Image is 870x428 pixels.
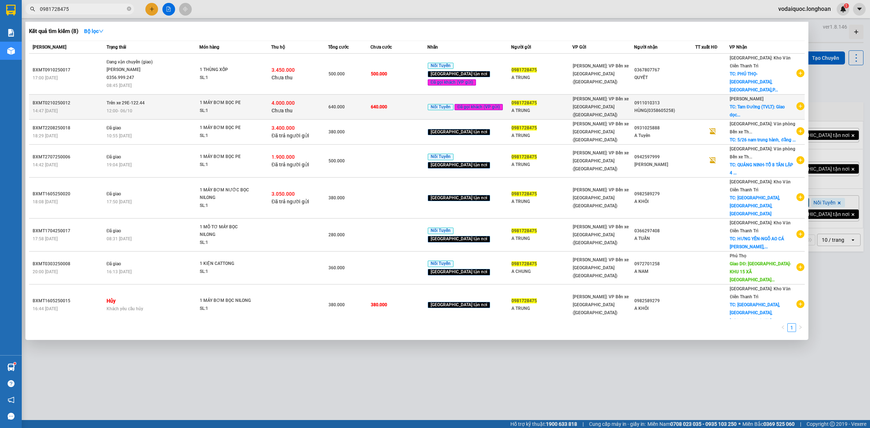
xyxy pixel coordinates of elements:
[796,193,804,201] span: plus-circle
[428,302,490,308] span: [GEOGRAPHIC_DATA] tận nơi
[33,190,104,198] div: BXMT1605250020
[428,63,453,69] span: Nối Tuyến
[511,100,537,105] span: 0981728475
[730,220,791,233] span: [GEOGRAPHIC_DATA]: Kho Văn Điển Thanh Trì
[29,28,78,35] h3: Kết quả tìm kiếm ( 8 )
[107,298,116,304] strong: Hủy
[200,186,254,202] div: 1 MÁY BƠM NƯỚC BỌC NILONG
[328,45,349,50] span: Tổng cước
[99,29,104,34] span: down
[730,96,763,101] span: [PERSON_NAME]
[328,302,345,307] span: 380.000
[272,125,295,131] span: 3.400.000
[200,74,254,82] div: SL: 1
[573,121,629,142] span: [PERSON_NAME]: VP Bến xe [GEOGRAPHIC_DATA] ([GEOGRAPHIC_DATA])
[798,325,803,329] span: right
[796,102,804,110] span: plus-circle
[328,232,345,237] span: 280.000
[634,198,695,205] div: A KHÔI
[730,71,778,92] span: TC: PHÚ THỌ-[GEOGRAPHIC_DATA],[GEOGRAPHIC_DATA],P...
[428,195,490,201] span: [GEOGRAPHIC_DATA] tận nơi
[6,5,16,16] img: logo-vxr
[634,45,658,50] span: Người nhận
[428,269,490,275] span: [GEOGRAPHIC_DATA] tận nơi
[200,124,254,132] div: 1 MÁY BƠM BỌC PE
[107,125,121,130] span: Đã giao
[573,63,629,84] span: [PERSON_NAME]: VP Bến xe [GEOGRAPHIC_DATA] ([GEOGRAPHIC_DATA])
[428,162,490,169] span: [GEOGRAPHIC_DATA] tận nơi
[730,236,784,249] span: TC: HƯNG YÊN-NGÕ AO CÁ [PERSON_NAME],...
[634,161,695,169] div: [PERSON_NAME]
[200,305,254,313] div: SL: 1
[328,71,345,76] span: 500.000
[3,44,112,54] span: Mã đơn: BXMT1210250003
[84,28,104,34] strong: Bộ lọc
[634,297,695,305] div: 0982589279
[30,7,35,12] span: search
[428,71,490,78] span: [GEOGRAPHIC_DATA] tận nơi
[730,195,780,216] span: TC: [GEOGRAPHIC_DATA],[GEOGRAPHIC_DATA],[GEOGRAPHIC_DATA]
[796,127,804,135] span: plus-circle
[730,179,791,192] span: [GEOGRAPHIC_DATA]: Kho Văn Điển Thanh Trì
[271,45,285,50] span: Thu hộ
[796,69,804,77] span: plus-circle
[7,47,15,55] img: warehouse-icon
[428,261,453,267] span: Nối Tuyến
[272,67,295,73] span: 3.450.000
[634,190,695,198] div: 0982589279
[107,191,121,196] span: Đã giao
[730,55,791,68] span: [GEOGRAPHIC_DATA]: Kho Văn Điển Thanh Trì
[428,129,490,136] span: [GEOGRAPHIC_DATA] tận nơi
[33,260,104,268] div: BXMT0303250008
[272,162,309,167] span: Đã trả người gửi
[107,66,161,82] div: [PERSON_NAME] 0356.999.247
[51,3,146,13] strong: PHIẾU DÁN LÊN HÀNG
[779,323,787,332] li: Previous Page
[272,191,295,197] span: 3.050.000
[511,74,572,82] div: A TRUNG
[730,302,780,323] span: TC: [GEOGRAPHIC_DATA],[GEOGRAPHIC_DATA],[GEOGRAPHIC_DATA]
[781,325,785,329] span: left
[371,302,387,307] span: 380.000
[511,132,572,140] div: A TRUNG
[634,227,695,235] div: 0366297408
[272,133,309,138] span: Đã trả người gửi
[779,323,787,332] button: left
[634,260,695,268] div: 0972701258
[107,154,121,159] span: Đã giao
[200,161,254,169] div: SL: 1
[511,154,537,159] span: 0981728475
[573,150,629,171] span: [PERSON_NAME]: VP Bến xe [GEOGRAPHIC_DATA] ([GEOGRAPHIC_DATA])
[33,153,104,161] div: BXMT2707250006
[127,7,131,11] span: close-circle
[634,66,695,74] div: 0367807767
[49,14,149,22] span: Ngày in phiếu: 10:29 ngày
[730,253,746,258] span: Phú Thọ
[634,124,695,132] div: 0931025888
[3,25,55,37] span: [PHONE_NUMBER]
[33,108,58,113] span: 14:47 [DATE]
[371,104,387,109] span: 640.000
[57,25,145,38] span: CÔNG TY TNHH CHUYỂN PHÁT NHANH BẢO AN
[33,269,58,274] span: 20:00 [DATE]
[272,199,309,204] span: Đã trả người gửi
[272,154,295,160] span: 1.900.000
[107,100,145,105] span: Trên xe 29E-122.44
[796,263,804,271] span: plus-circle
[14,362,16,365] sup: 1
[33,236,58,241] span: 17:58 [DATE]
[200,153,254,161] div: 1 MÁY BƠM BỌC PE
[107,306,143,311] span: Khách yêu cầu hủy
[730,104,785,117] span: TC: Tam Đường (TVLT): Giao dọc...
[328,265,345,270] span: 360.000
[511,235,572,242] div: A TRUNG
[634,235,695,242] div: A TUẤN
[572,45,586,50] span: VP Gửi
[511,198,572,205] div: A TRUNG
[107,58,161,66] div: Đang vận chuyển (giao)
[730,286,791,299] span: [GEOGRAPHIC_DATA]: Kho Văn Điển Thanh Trì
[634,107,695,115] div: HÙNG(0358605258)
[107,162,132,167] span: 19:04 [DATE]
[33,162,58,167] span: 14:42 [DATE]
[127,6,131,13] span: close-circle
